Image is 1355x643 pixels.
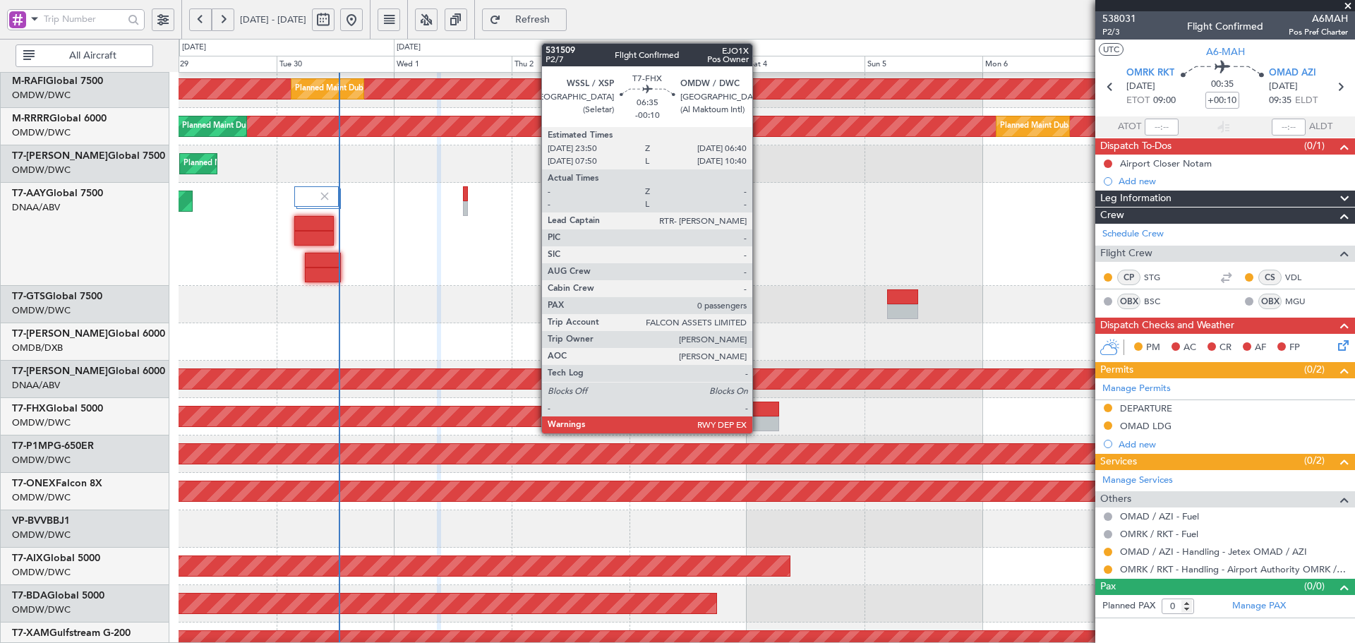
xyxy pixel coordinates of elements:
[12,188,103,198] a: T7-AAYGlobal 7500
[1232,599,1286,613] a: Manage PAX
[1289,341,1300,355] span: FP
[1309,120,1332,134] span: ALDT
[12,553,43,563] span: T7-AIX
[1255,341,1266,355] span: AF
[12,603,71,616] a: OMDW/DWC
[12,441,94,451] a: T7-P1MPG-650ER
[1120,157,1212,169] div: Airport Closer Notam
[12,76,103,86] a: M-RAFIGlobal 7500
[12,89,71,102] a: OMDW/DWC
[1099,43,1124,56] button: UTC
[1289,11,1348,26] span: A6MAH
[12,304,71,317] a: OMDW/DWC
[12,366,165,376] a: T7-[PERSON_NAME]Global 6000
[12,164,71,176] a: OMDW/DWC
[512,56,630,73] div: Thu 2
[1145,119,1179,136] input: --:--
[1120,546,1307,558] a: OMAD / AZI - Handling - Jetex OMAD / AZI
[37,51,148,61] span: All Aircraft
[1269,94,1291,108] span: 09:35
[1304,362,1325,377] span: (0/2)
[12,591,104,601] a: T7-BDAGlobal 5000
[1117,270,1140,285] div: CP
[1304,579,1325,594] span: (0/0)
[44,8,124,30] input: Trip Number
[1102,382,1171,396] a: Manage Permits
[12,628,131,638] a: T7-XAMGulfstream G-200
[1100,318,1234,334] span: Dispatch Checks and Weather
[1100,454,1137,470] span: Services
[12,76,46,86] span: M-RAFI
[1100,579,1116,595] span: Pax
[1126,66,1174,80] span: OMRK RKT
[1000,116,1139,137] div: Planned Maint Dubai (Al Maktoum Intl)
[12,379,60,392] a: DNAA/ABV
[1126,94,1150,108] span: ETOT
[182,42,206,54] div: [DATE]
[1153,94,1176,108] span: 09:00
[1120,402,1172,414] div: DEPARTURE
[1285,295,1317,308] a: MGU
[240,13,306,26] span: [DATE] - [DATE]
[1102,11,1136,26] span: 538031
[12,479,56,488] span: T7-ONEX
[1118,120,1141,134] span: ATOT
[182,116,321,137] div: Planned Maint Dubai (Al Maktoum Intl)
[1295,94,1318,108] span: ELDT
[12,454,71,467] a: OMDW/DWC
[318,190,331,203] img: gray-close.svg
[12,151,165,161] a: T7-[PERSON_NAME]Global 7500
[1102,474,1173,488] a: Manage Services
[1144,271,1176,284] a: STG
[747,56,865,73] div: Sat 4
[12,566,71,579] a: OMDW/DWC
[12,366,108,376] span: T7-[PERSON_NAME]
[1120,510,1199,522] a: OMAD / AZI - Fuel
[1304,138,1325,153] span: (0/1)
[1285,271,1317,284] a: VDL
[1100,246,1152,262] span: Flight Crew
[982,56,1100,73] div: Mon 6
[1102,26,1136,38] span: P2/3
[12,126,71,139] a: OMDW/DWC
[1289,26,1348,38] span: Pos Pref Charter
[12,151,108,161] span: T7-[PERSON_NAME]
[1100,138,1172,155] span: Dispatch To-Dos
[1102,227,1164,241] a: Schedule Crew
[1219,341,1231,355] span: CR
[12,404,103,414] a: T7-FHXGlobal 5000
[1120,528,1198,540] a: OMRK / RKT - Fuel
[159,56,277,73] div: Mon 29
[12,114,107,124] a: M-RRRRGlobal 6000
[12,292,102,301] a: T7-GTSGlobal 7500
[1119,438,1348,450] div: Add new
[12,329,108,339] span: T7-[PERSON_NAME]
[12,529,71,541] a: OMDW/DWC
[12,479,102,488] a: T7-ONEXFalcon 8X
[183,153,323,174] div: Planned Maint Dubai (Al Maktoum Intl)
[1126,80,1155,94] span: [DATE]
[1269,80,1298,94] span: [DATE]
[12,591,47,601] span: T7-BDA
[1100,491,1131,507] span: Others
[397,42,421,54] div: [DATE]
[482,8,567,31] button: Refresh
[12,292,45,301] span: T7-GTS
[12,342,63,354] a: OMDB/DXB
[394,56,512,73] div: Wed 1
[1187,19,1263,34] div: Flight Confirmed
[1100,362,1133,378] span: Permits
[12,188,46,198] span: T7-AAY
[1211,78,1234,92] span: 00:35
[1100,208,1124,224] span: Crew
[277,56,395,73] div: Tue 30
[12,416,71,429] a: OMDW/DWC
[1184,341,1196,355] span: AC
[12,114,49,124] span: M-RRRR
[1304,453,1325,468] span: (0/2)
[1206,44,1245,59] span: A6-MAH
[12,628,49,638] span: T7-XAM
[1120,420,1172,432] div: OMAD LDG
[1102,599,1155,613] label: Planned PAX
[630,56,747,73] div: Fri 3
